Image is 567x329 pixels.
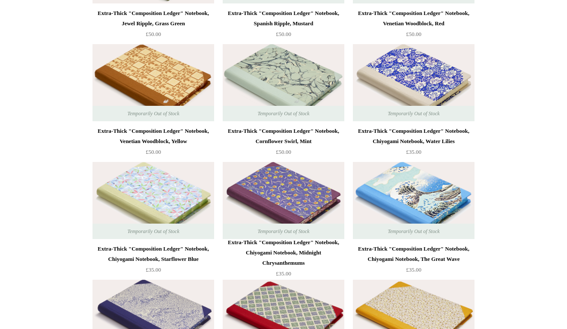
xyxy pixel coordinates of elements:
a: Extra-Thick "Composition Ledger" Notebook, Spanish Ripple, Mustard £50.00 [223,8,344,43]
div: Extra-Thick "Composition Ledger" Notebook, Venetian Woodblock, Red [355,8,472,29]
img: Extra-Thick "Composition Ledger" Notebook, Chiyogami Notebook, Midnight Chrysanthemums [223,162,344,239]
span: £35.00 [146,266,161,273]
a: Extra-Thick "Composition Ledger" Notebook, Jewel Ripple, Grass Green £50.00 [93,8,214,43]
img: Extra-Thick "Composition Ledger" Notebook, Venetian Woodblock, Yellow [93,44,214,121]
a: Extra-Thick "Composition Ledger" Notebook, Cornflower Swirl, Mint Extra-Thick "Composition Ledger... [223,44,344,121]
span: £35.00 [276,270,291,277]
a: Extra-Thick "Composition Ledger" Notebook, Venetian Woodblock, Yellow Extra-Thick "Composition Le... [93,44,214,121]
span: Temporarily Out of Stock [119,106,188,121]
a: Extra-Thick "Composition Ledger" Notebook, Chiyogami Notebook, The Great Wave Extra-Thick "Compos... [353,162,474,239]
div: Extra-Thick "Composition Ledger" Notebook, Cornflower Swirl, Mint [225,126,342,147]
span: £35.00 [406,149,421,155]
span: Temporarily Out of Stock [379,224,448,239]
a: Extra-Thick "Composition Ledger" Notebook, Cornflower Swirl, Mint £50.00 [223,126,344,161]
div: Extra-Thick "Composition Ledger" Notebook, Jewel Ripple, Grass Green [95,8,212,29]
span: £50.00 [146,149,161,155]
span: £50.00 [406,31,421,37]
span: £35.00 [406,266,421,273]
a: Extra-Thick "Composition Ledger" Notebook, Chiyogami Notebook, Midnight Chrysanthemums £35.00 [223,237,344,279]
span: £50.00 [276,31,291,37]
a: Extra-Thick "Composition Ledger" Notebook, Chiyogami Notebook, Water Lilies Extra-Thick "Composit... [353,44,474,121]
a: Extra-Thick "Composition Ledger" Notebook, Chiyogami Notebook, Starflower Blue £35.00 [93,244,214,279]
a: Extra-Thick "Composition Ledger" Notebook, Chiyogami Notebook, Starflower Blue Extra-Thick "Compo... [93,162,214,239]
a: Extra-Thick "Composition Ledger" Notebook, Chiyogami Notebook, Midnight Chrysanthemums Extra-Thic... [223,162,344,239]
img: Extra-Thick "Composition Ledger" Notebook, Cornflower Swirl, Mint [223,44,344,121]
span: £50.00 [146,31,161,37]
a: Extra-Thick "Composition Ledger" Notebook, Chiyogami Notebook, Water Lilies £35.00 [353,126,474,161]
span: Temporarily Out of Stock [249,224,318,239]
div: Extra-Thick "Composition Ledger" Notebook, Chiyogami Notebook, Midnight Chrysanthemums [225,237,342,268]
span: Temporarily Out of Stock [249,106,318,121]
img: Extra-Thick "Composition Ledger" Notebook, Chiyogami Notebook, The Great Wave [353,162,474,239]
img: Extra-Thick "Composition Ledger" Notebook, Chiyogami Notebook, Starflower Blue [93,162,214,239]
a: Extra-Thick "Composition Ledger" Notebook, Venetian Woodblock, Red £50.00 [353,8,474,43]
span: £50.00 [276,149,291,155]
div: Extra-Thick "Composition Ledger" Notebook, Venetian Woodblock, Yellow [95,126,212,147]
a: Extra-Thick "Composition Ledger" Notebook, Chiyogami Notebook, The Great Wave £35.00 [353,244,474,279]
span: Temporarily Out of Stock [379,106,448,121]
div: Extra-Thick "Composition Ledger" Notebook, Chiyogami Notebook, The Great Wave [355,244,472,264]
img: Extra-Thick "Composition Ledger" Notebook, Chiyogami Notebook, Water Lilies [353,44,474,121]
span: Temporarily Out of Stock [119,224,188,239]
div: Extra-Thick "Composition Ledger" Notebook, Chiyogami Notebook, Water Lilies [355,126,472,147]
a: Extra-Thick "Composition Ledger" Notebook, Venetian Woodblock, Yellow £50.00 [93,126,214,161]
div: Extra-Thick "Composition Ledger" Notebook, Spanish Ripple, Mustard [225,8,342,29]
div: Extra-Thick "Composition Ledger" Notebook, Chiyogami Notebook, Starflower Blue [95,244,212,264]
